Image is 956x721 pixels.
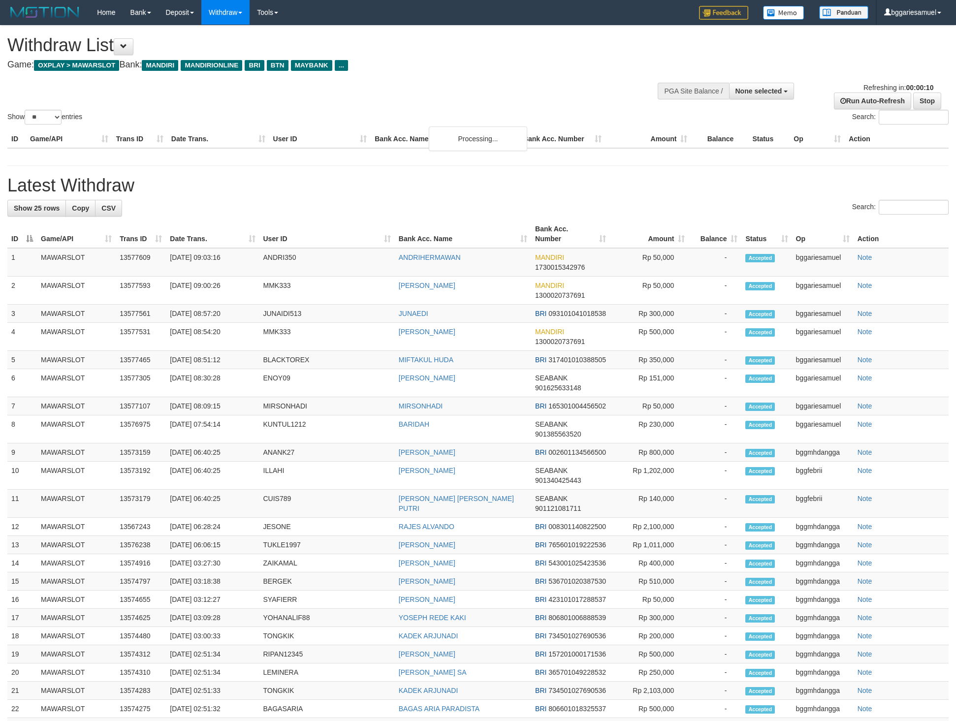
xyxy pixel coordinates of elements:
[167,130,269,148] th: Date Trans.
[399,668,467,676] a: [PERSON_NAME] SA
[610,518,689,536] td: Rp 2,100,000
[37,572,116,591] td: MAWARSLOT
[37,443,116,462] td: MAWARSLOT
[259,443,395,462] td: ANANK27
[858,356,872,364] a: Note
[535,476,581,484] span: Copy 901340425443 to clipboard
[7,397,37,415] td: 7
[610,536,689,554] td: Rp 1,011,000
[399,282,455,289] a: [PERSON_NAME]
[14,204,60,212] span: Show 25 rows
[858,577,872,585] a: Note
[399,687,458,694] a: KADEK ARJUNADI
[7,369,37,397] td: 6
[429,126,527,151] div: Processing...
[689,277,741,305] td: -
[689,627,741,645] td: -
[37,323,116,351] td: MAWARSLOT
[259,351,395,369] td: BLACKTOREX
[858,448,872,456] a: Note
[37,462,116,490] td: MAWARSLOT
[166,443,259,462] td: [DATE] 06:40:25
[858,253,872,261] a: Note
[689,462,741,490] td: -
[7,323,37,351] td: 4
[116,490,166,518] td: 13573179
[689,220,741,248] th: Balance: activate to sort column ascending
[166,351,259,369] td: [DATE] 08:51:12
[101,204,116,212] span: CSV
[745,541,775,550] span: Accepted
[610,609,689,627] td: Rp 300,000
[399,541,455,549] a: [PERSON_NAME]
[548,577,606,585] span: Copy 536701020387530 to clipboard
[535,420,568,428] span: SEABANK
[7,176,949,195] h1: Latest Withdraw
[166,248,259,277] td: [DATE] 09:03:16
[259,462,395,490] td: ILLAHI
[166,415,259,443] td: [DATE] 07:54:14
[7,248,37,277] td: 1
[7,60,628,70] h4: Game: Bank:
[166,591,259,609] td: [DATE] 03:12:27
[858,523,872,531] a: Note
[7,110,82,125] label: Show entries
[535,310,546,317] span: BRI
[858,310,872,317] a: Note
[37,305,116,323] td: MAWARSLOT
[37,415,116,443] td: MAWARSLOT
[610,591,689,609] td: Rp 50,000
[535,338,585,345] span: Copy 1300020737691 to clipboard
[735,87,782,95] span: None selected
[790,130,845,148] th: Op
[291,60,332,71] span: MAYBANK
[852,110,949,125] label: Search:
[745,282,775,290] span: Accepted
[535,614,546,622] span: BRI
[535,596,546,603] span: BRI
[37,518,116,536] td: MAWARSLOT
[858,614,872,622] a: Note
[399,467,455,474] a: [PERSON_NAME]
[116,443,166,462] td: 13573159
[259,609,395,627] td: YOHANALIF88
[535,402,546,410] span: BRI
[259,277,395,305] td: MMK333
[7,462,37,490] td: 10
[37,397,116,415] td: MAWARSLOT
[399,253,461,261] a: ANDRIHERMAWAN
[689,323,741,351] td: -
[792,443,854,462] td: bggmhdangga
[259,490,395,518] td: CUIS789
[745,254,775,262] span: Accepted
[399,614,466,622] a: YOSEPH REDE KAKI
[116,248,166,277] td: 13577609
[610,627,689,645] td: Rp 200,000
[535,504,581,512] span: Copy 901121081711 to clipboard
[858,467,872,474] a: Note
[792,369,854,397] td: bggariesamuel
[852,200,949,215] label: Search:
[399,650,455,658] a: [PERSON_NAME]
[858,328,872,336] a: Note
[116,305,166,323] td: 13577561
[259,305,395,323] td: JUNAIDI513
[399,356,453,364] a: MIFTAKUL HUDA
[142,60,178,71] span: MANDIRI
[269,130,371,148] th: User ID
[745,495,775,503] span: Accepted
[535,430,581,438] span: Copy 901385563520 to clipboard
[399,328,455,336] a: [PERSON_NAME]
[7,591,37,609] td: 16
[116,609,166,627] td: 13574625
[535,632,546,640] span: BRI
[535,559,546,567] span: BRI
[913,93,941,109] a: Stop
[535,448,546,456] span: BRI
[691,130,748,148] th: Balance
[879,200,949,215] input: Search:
[858,374,872,382] a: Note
[689,369,741,397] td: -
[748,130,790,148] th: Status
[745,596,775,604] span: Accepted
